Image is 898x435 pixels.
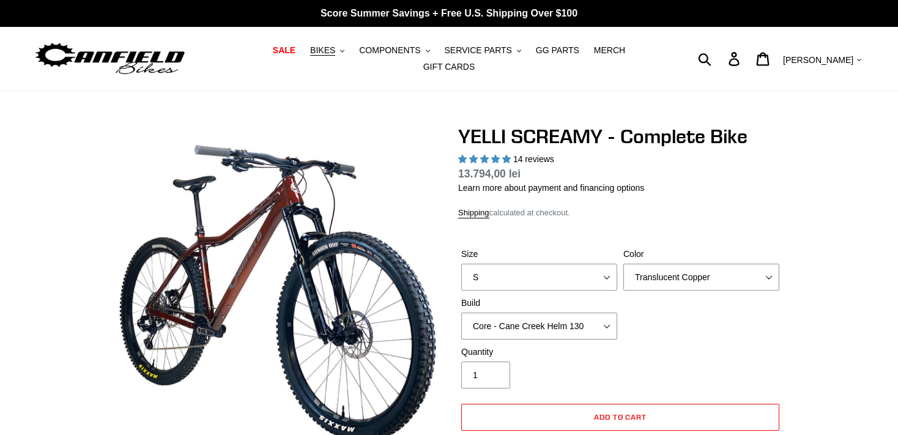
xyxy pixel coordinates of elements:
[359,45,420,56] span: COMPONENTS
[304,42,351,59] button: BIKES
[461,297,617,310] label: Build
[461,248,617,261] label: Size
[417,59,481,75] a: GIFT CARDS
[458,168,521,180] span: 13.794,00 lei
[34,40,187,78] img: Canfield Bikes
[588,42,631,59] a: MERCH
[310,45,335,56] span: BIKES
[444,45,511,56] span: SERVICE PARTS
[353,42,436,59] button: COMPONENTS
[530,42,585,59] a: GG PARTS
[461,404,779,431] button: Add to cart
[705,45,736,72] input: Search
[438,42,527,59] button: SERVICE PARTS
[458,208,489,218] a: Shipping
[267,42,302,59] a: SALE
[458,154,513,164] span: 5.00 stars
[536,45,579,56] span: GG PARTS
[461,346,617,359] label: Quantity
[273,45,295,56] span: SALE
[458,207,782,219] div: calculated at checkout.
[594,412,647,422] span: Add to cart
[458,125,782,148] h1: YELLI SCREAMY - Complete Bike
[513,154,554,164] span: 14 reviews
[458,183,644,193] a: Learn more about payment and financing options
[594,45,625,56] span: MERCH
[623,248,779,261] label: Color
[423,62,475,72] span: GIFT CARDS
